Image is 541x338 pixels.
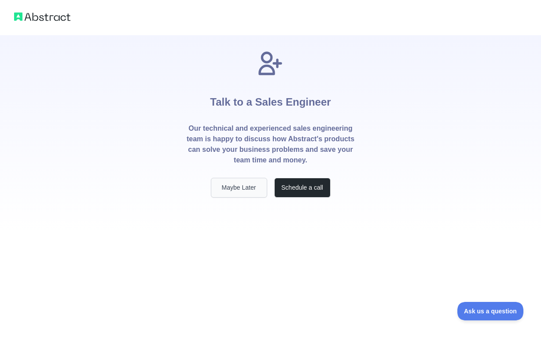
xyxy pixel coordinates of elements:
iframe: Toggle Customer Support [457,302,523,320]
img: Abstract logo [14,11,70,23]
p: Our technical and experienced sales engineering team is happy to discuss how Abstract's products ... [186,123,355,165]
button: Maybe Later [211,178,267,198]
button: Schedule a call [274,178,331,198]
h1: Talk to a Sales Engineer [210,77,331,123]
